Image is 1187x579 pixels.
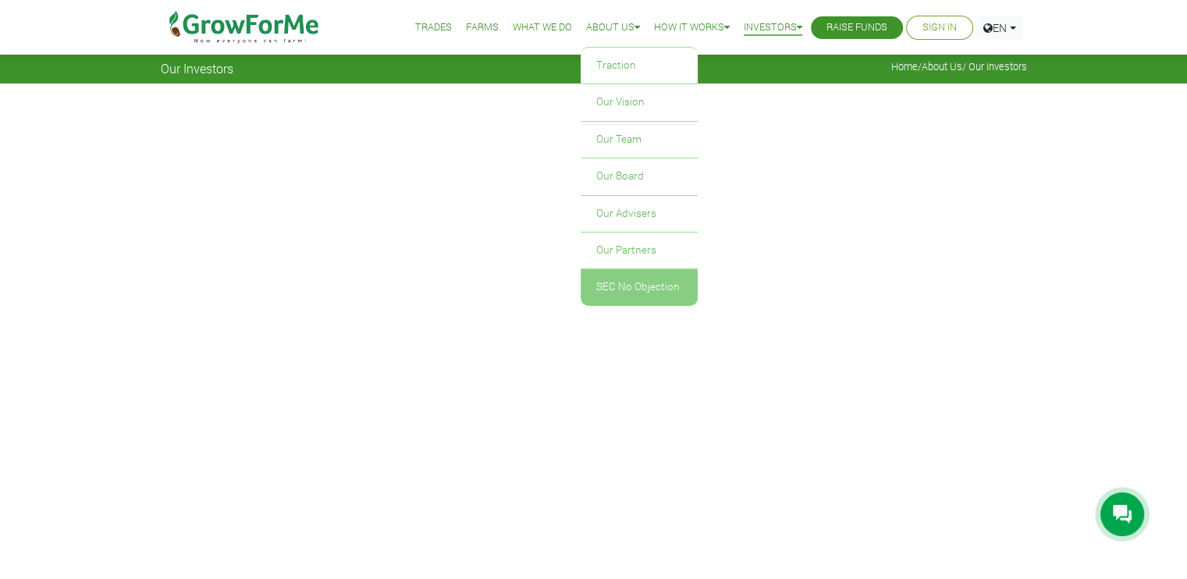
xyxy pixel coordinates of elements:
[654,20,730,36] a: How it Works
[581,233,698,268] a: Our Partners
[976,16,1023,40] a: EN
[581,269,698,305] a: SEC No Objection
[826,20,887,36] a: Raise Funds
[744,20,802,36] a: Investors
[891,61,1027,73] span: / / Our Investors
[891,60,918,73] a: Home
[581,84,698,120] a: Our Vision
[581,196,698,232] a: Our Advisers
[415,20,452,36] a: Trades
[922,60,962,73] a: About Us
[581,48,698,83] a: Traction
[161,61,233,76] span: Our Investors
[513,20,572,36] a: What We Do
[586,20,640,36] a: About Us
[581,158,698,194] a: Our Board
[922,20,957,36] a: Sign In
[466,20,499,36] a: Farms
[581,122,698,158] a: Our Team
